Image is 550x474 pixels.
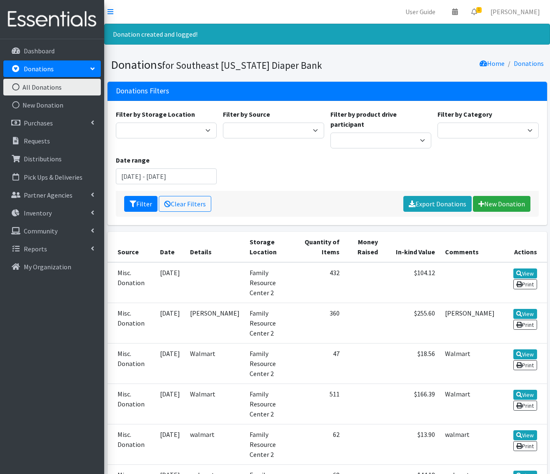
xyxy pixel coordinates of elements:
td: $18.56 [383,343,440,384]
td: 360 [298,303,345,343]
th: Money Raised [345,232,383,262]
td: $166.39 [383,384,440,424]
a: Community [3,223,101,239]
td: $255.60 [383,303,440,343]
label: Filter by Storage Location [116,109,195,119]
p: Reports [24,245,47,253]
label: Date range [116,155,150,165]
a: View [513,268,537,278]
td: Misc. Donation [107,343,155,384]
th: Comments [440,232,500,262]
td: 432 [298,262,345,303]
label: Filter by Category [437,109,492,119]
a: Partner Agencies [3,187,101,203]
p: Dashboard [24,47,55,55]
td: 47 [298,343,345,384]
a: Distributions [3,150,101,167]
a: New Donation [473,196,530,212]
th: Source [107,232,155,262]
a: Pick Ups & Deliveries [3,169,101,186]
td: Family Resource Center 2 [245,384,298,424]
td: Misc. Donation [107,303,155,343]
a: Print [513,360,537,370]
td: Misc. Donation [107,384,155,424]
th: Quantity of Items [298,232,345,262]
td: walmart [185,424,245,464]
a: Reports [3,241,101,257]
a: All Donations [3,79,101,95]
a: View [513,390,537,400]
a: Donations [514,59,544,68]
td: Walmart [440,384,500,424]
a: View [513,349,537,359]
td: $104.12 [383,262,440,303]
td: Family Resource Center 2 [245,303,298,343]
td: [DATE] [155,384,185,424]
td: Family Resource Center 2 [245,262,298,303]
a: Print [513,320,537,330]
p: Donations [24,65,54,73]
td: Family Resource Center 2 [245,424,298,464]
a: Clear Filters [159,196,211,212]
span: 1 [476,7,482,13]
a: User Guide [399,3,442,20]
td: [DATE] [155,303,185,343]
h1: Donations [111,58,324,72]
div: Donation created and logged! [104,24,550,45]
a: Home [480,59,505,68]
p: Distributions [24,155,62,163]
td: Walmart [185,384,245,424]
a: 1 [465,3,484,20]
td: Misc. Donation [107,424,155,464]
a: Inventory [3,205,101,221]
a: View [513,309,537,319]
th: Actions [500,232,547,262]
td: [PERSON_NAME] [440,303,500,343]
td: Misc. Donation [107,262,155,303]
th: In-kind Value [383,232,440,262]
a: Dashboard [3,43,101,59]
small: for Southeast [US_STATE] Diaper Bank [162,59,322,71]
a: Print [513,401,537,411]
td: Walmart [440,343,500,384]
label: Filter by product drive participant [330,109,432,129]
td: $13.90 [383,424,440,464]
p: Purchases [24,119,53,127]
a: Requests [3,133,101,149]
td: [DATE] [155,262,185,303]
td: Walmart [185,343,245,384]
p: Requests [24,137,50,145]
th: Storage Location [245,232,298,262]
td: walmart [440,424,500,464]
h3: Donations Filters [116,87,169,95]
p: Partner Agencies [24,191,72,199]
a: My Organization [3,258,101,275]
p: Pick Ups & Deliveries [24,173,82,181]
td: 62 [298,424,345,464]
td: [PERSON_NAME] [185,303,245,343]
label: Filter by Source [223,109,270,119]
a: Export Donations [403,196,472,212]
td: 511 [298,384,345,424]
img: HumanEssentials [3,5,101,33]
td: [DATE] [155,343,185,384]
p: My Organization [24,263,71,271]
a: Print [513,279,537,289]
a: Purchases [3,115,101,131]
a: New Donation [3,97,101,113]
th: Details [185,232,245,262]
a: View [513,430,537,440]
td: [DATE] [155,424,185,464]
input: January 1, 2011 - December 31, 2011 [116,168,217,184]
button: Filter [124,196,157,212]
th: Date [155,232,185,262]
p: Community [24,227,57,235]
p: Inventory [24,209,52,217]
a: Print [513,441,537,451]
a: Donations [3,60,101,77]
a: [PERSON_NAME] [484,3,547,20]
td: Family Resource Center 2 [245,343,298,384]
